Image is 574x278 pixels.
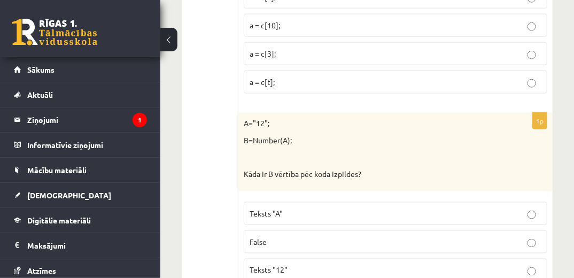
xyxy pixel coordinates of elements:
[14,183,147,207] a: [DEMOGRAPHIC_DATA]
[14,57,147,82] a: Sākums
[12,19,97,45] a: Rīgas 1. Tālmācības vidusskola
[27,266,56,275] span: Atzīmes
[250,49,276,58] span: a = c[3];
[27,107,147,132] legend: Ziņojumi
[27,90,53,99] span: Aktuāli
[14,133,147,157] a: Informatīvie ziņojumi
[528,51,536,59] input: a = c[3];
[14,233,147,258] a: Maksājumi
[14,208,147,233] a: Digitālie materiāli
[528,239,536,248] input: False
[27,215,91,225] span: Digitālie materiāli
[133,113,147,127] i: 1
[14,107,147,132] a: Ziņojumi1
[27,133,147,157] legend: Informatīvie ziņojumi
[250,265,288,275] span: Teksts "12"
[250,20,280,30] span: a = c[10];
[250,237,267,246] span: False
[14,82,147,107] a: Aktuāli
[250,77,275,87] span: a = c[t];
[14,158,147,182] a: Mācību materiāli
[528,211,536,219] input: Teksts "A"
[532,112,547,129] p: 1p
[250,208,283,218] span: Teksts "A"
[244,169,494,180] p: Kāda ir B vērtība pēc koda izpildes?
[528,22,536,31] input: a = c[10];
[528,267,536,276] input: Teksts "12"
[528,79,536,88] input: a = c[t];
[27,233,147,258] legend: Maksājumi
[27,190,111,200] span: [DEMOGRAPHIC_DATA]
[244,118,494,129] p: A="12";
[244,135,494,146] p: B=Number(A);
[27,165,87,175] span: Mācību materiāli
[27,65,55,74] span: Sākums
